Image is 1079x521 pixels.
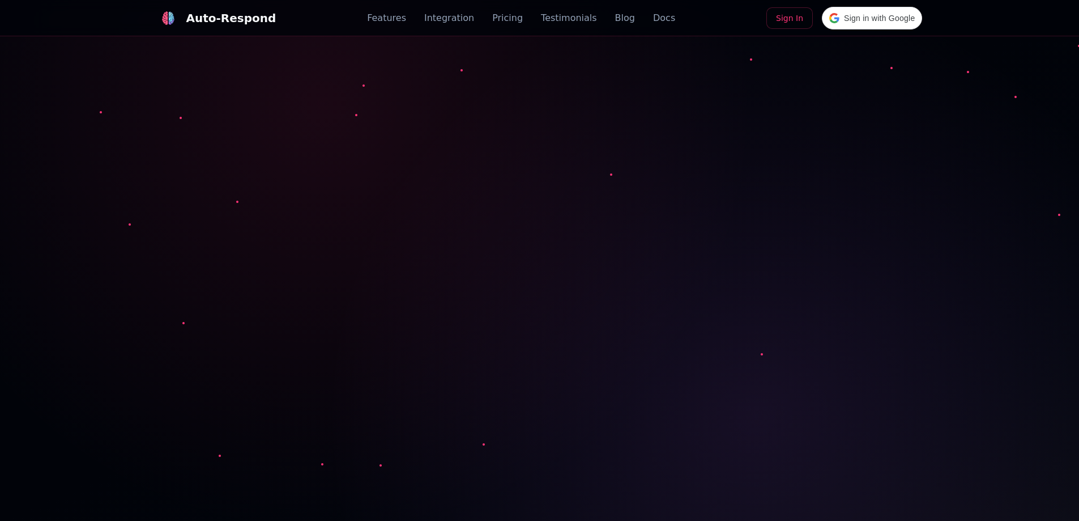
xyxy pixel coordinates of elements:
[161,11,175,25] img: logo.svg
[766,7,813,29] a: Sign In
[653,11,675,25] a: Docs
[424,11,474,25] a: Integration
[615,11,635,25] a: Blog
[844,12,915,24] span: Sign in with Google
[822,7,922,29] div: Sign in with Google
[157,7,276,29] a: Auto-Respond
[541,11,597,25] a: Testimonials
[186,10,276,26] div: Auto-Respond
[492,11,523,25] a: Pricing
[367,11,406,25] a: Features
